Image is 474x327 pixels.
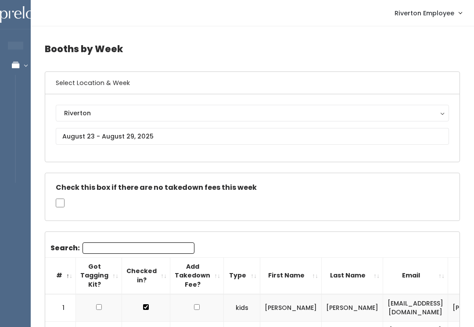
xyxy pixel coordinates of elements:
[45,37,460,61] h4: Booths by Week
[83,242,194,254] input: Search:
[322,294,383,322] td: [PERSON_NAME]
[45,257,76,294] th: #: activate to sort column descending
[383,294,448,322] td: [EMAIL_ADDRESS][DOMAIN_NAME]
[322,257,383,294] th: Last Name: activate to sort column ascending
[64,108,441,118] div: Riverton
[224,257,260,294] th: Type: activate to sort column ascending
[224,294,260,322] td: kids
[56,184,449,192] h5: Check this box if there are no takedown fees this week
[170,257,224,294] th: Add Takedown Fee?: activate to sort column ascending
[386,4,470,22] a: Riverton Employee
[50,242,194,254] label: Search:
[260,257,322,294] th: First Name: activate to sort column ascending
[122,257,170,294] th: Checked in?: activate to sort column ascending
[383,257,448,294] th: Email: activate to sort column ascending
[56,128,449,145] input: August 23 - August 29, 2025
[56,105,449,121] button: Riverton
[45,72,460,94] h6: Select Location & Week
[76,257,122,294] th: Got Tagging Kit?: activate to sort column ascending
[45,294,76,322] td: 1
[395,8,454,18] span: Riverton Employee
[260,294,322,322] td: [PERSON_NAME]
